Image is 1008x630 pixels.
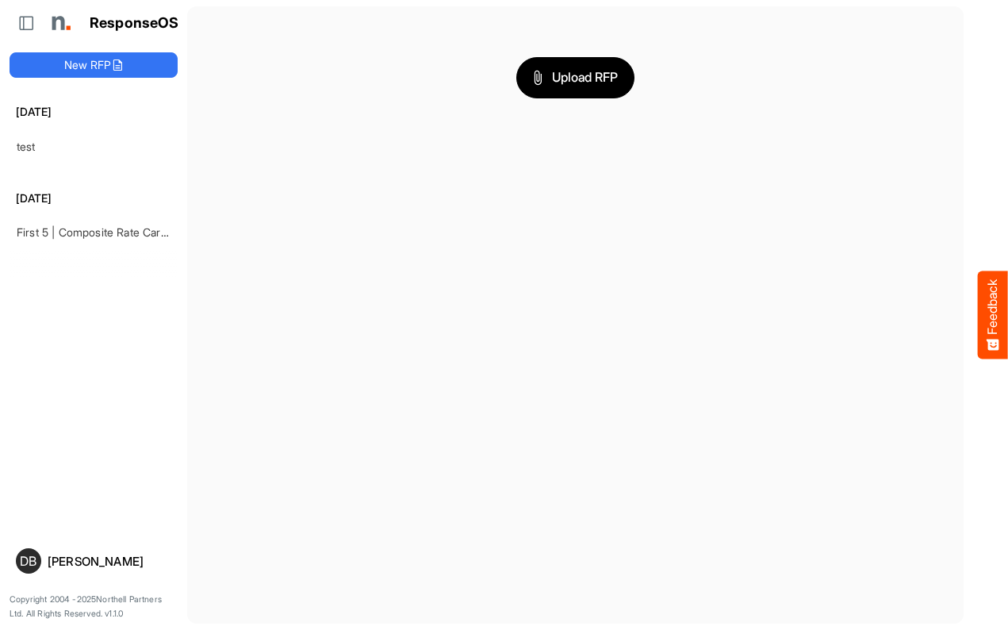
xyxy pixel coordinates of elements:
[10,52,178,78] button: New RFP
[17,140,36,153] a: test
[48,555,171,567] div: [PERSON_NAME]
[10,190,178,207] h6: [DATE]
[533,67,619,88] span: Upload RFP
[90,15,179,32] h1: ResponseOS
[10,103,178,121] h6: [DATE]
[20,555,36,567] span: DB
[44,7,75,39] img: Northell
[978,271,1008,359] button: Feedback
[516,57,635,98] button: Upload RFP
[10,593,178,620] p: Copyright 2004 - 2025 Northell Partners Ltd. All Rights Reserved. v 1.1.0
[17,225,205,239] a: First 5 | Composite Rate Card [DATE]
